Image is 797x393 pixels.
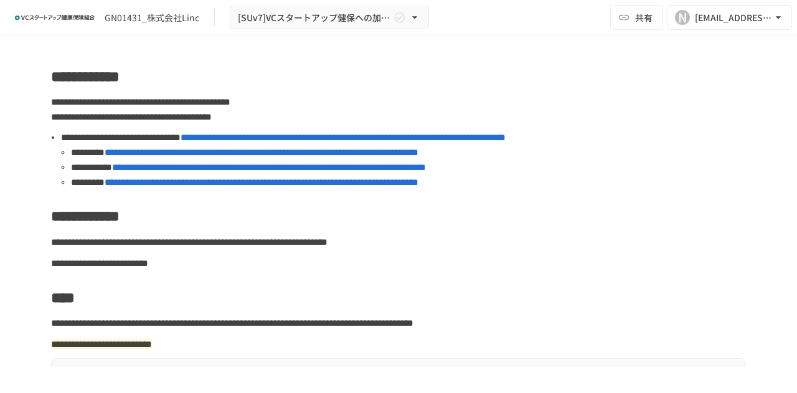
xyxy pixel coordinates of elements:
[667,5,792,30] button: N[EMAIL_ADDRESS][DOMAIN_NAME]
[695,10,772,26] div: [EMAIL_ADDRESS][DOMAIN_NAME]
[15,7,95,27] img: ZDfHsVrhrXUoWEWGWYf8C4Fv4dEjYTEDCNvmL73B7ox
[230,6,429,30] button: [SUv7]VCスタートアップ健保への加入申請手続き
[610,5,663,30] button: 共有
[675,10,690,25] div: N
[238,10,391,26] span: [SUv7]VCスタートアップ健保への加入申請手続き
[635,11,653,24] span: 共有
[105,11,199,24] div: GN01431_株式会社Linc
